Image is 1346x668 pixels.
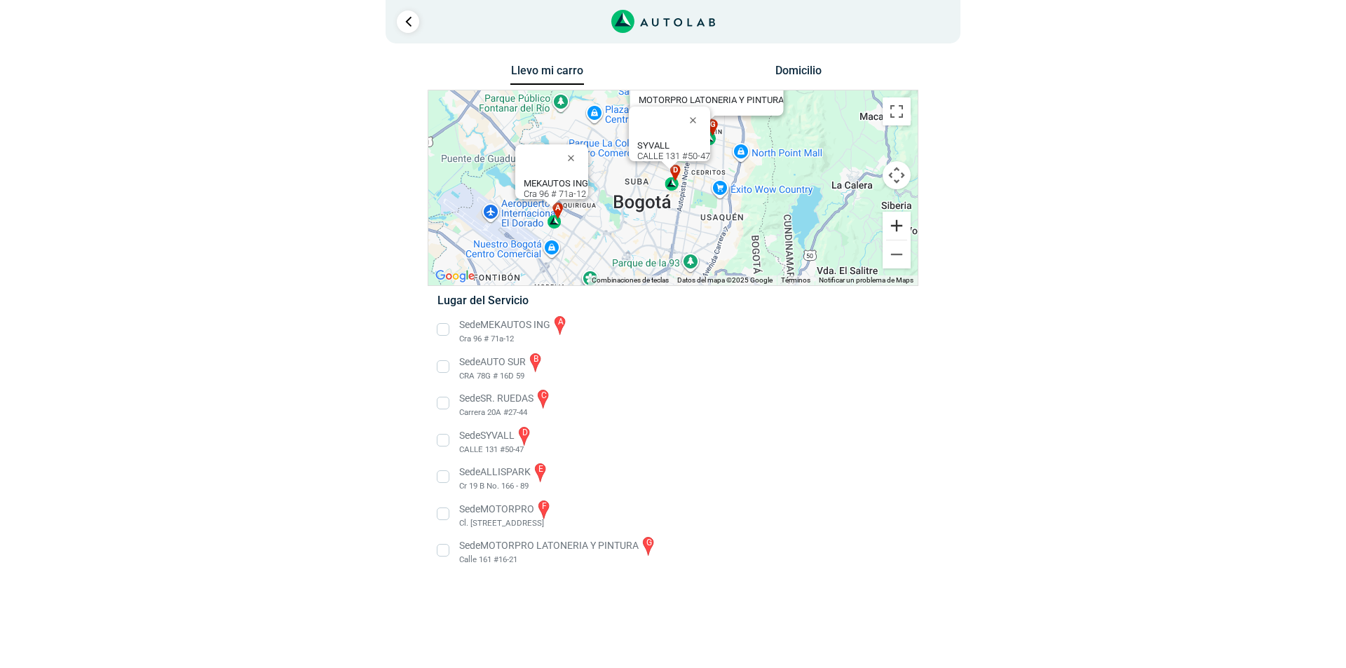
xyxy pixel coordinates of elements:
[555,203,561,214] span: a
[819,276,913,284] a: Notificar un problema de Maps
[883,212,911,240] button: Ampliar
[673,165,679,177] span: d
[677,276,773,284] span: Datos del mapa ©2025 Google
[639,95,784,116] div: Calle 161 #16-21
[397,11,419,33] a: Ir al paso anterior
[524,178,588,189] b: MEKAUTOS ING
[679,103,713,137] button: Cerrar
[883,161,911,189] button: Controles de visualización del mapa
[432,267,478,285] img: Google
[432,267,478,285] a: Abre esta zona en Google Maps (se abre en una nueva ventana)
[637,140,710,161] div: CALLE 131 #50-47
[592,275,669,285] button: Combinaciones de teclas
[437,294,908,307] h5: Lugar del Servicio
[510,64,584,86] button: Llevo mi carro
[883,97,911,125] button: Cambiar a la vista en pantalla completa
[639,95,784,105] b: MOTORPRO LATONERIA Y PINTURA
[524,178,588,199] div: Cra 96 # 71a-12
[557,141,591,175] button: Cerrar
[753,57,787,91] button: Cerrar
[781,276,810,284] a: Términos (se abre en una nueva pestaña)
[710,119,716,131] span: g
[883,240,911,268] button: Reducir
[637,140,669,151] b: SYVALL
[611,14,716,27] a: Link al sitio de autolab
[762,64,836,84] button: Domicilio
